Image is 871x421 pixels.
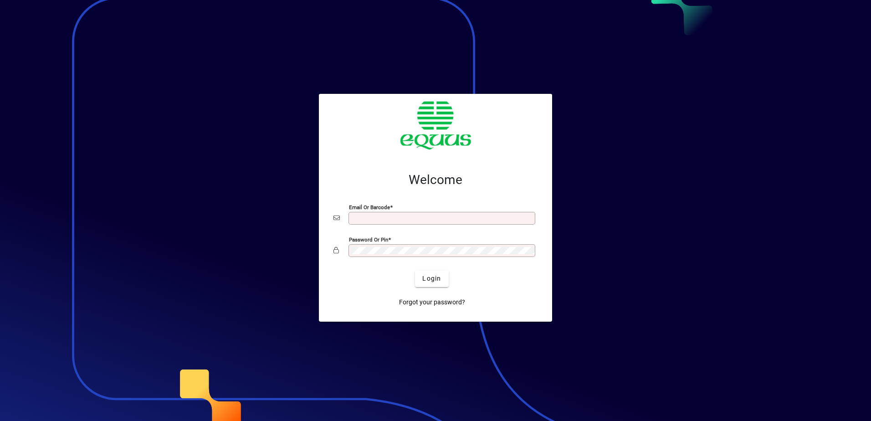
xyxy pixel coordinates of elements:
span: Forgot your password? [399,298,465,307]
a: Forgot your password? [395,294,469,311]
mat-label: Email or Barcode [349,204,390,210]
h2: Welcome [333,172,538,188]
button: Login [415,271,448,287]
mat-label: Password or Pin [349,236,388,242]
span: Login [422,274,441,283]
